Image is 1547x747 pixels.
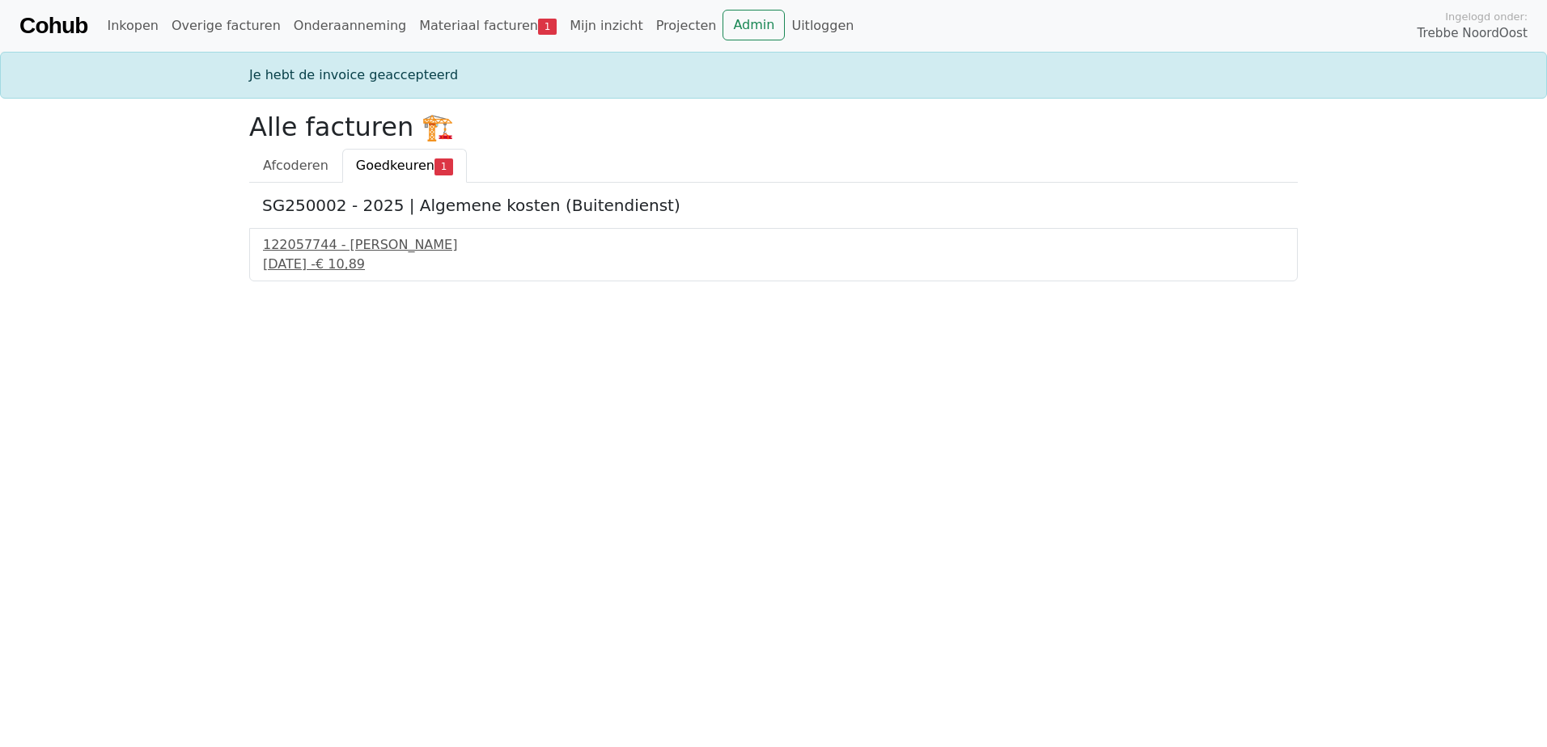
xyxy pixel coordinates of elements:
span: 1 [434,158,453,175]
a: Overige facturen [165,10,287,42]
span: Afcoderen [263,158,328,173]
a: Materiaal facturen1 [413,10,563,42]
a: Cohub [19,6,87,45]
a: 122057744 - [PERSON_NAME][DATE] -€ 10,89 [263,235,1284,274]
span: Trebbe NoordOost [1418,24,1528,43]
span: Goedkeuren [356,158,434,173]
a: Onderaanneming [287,10,413,42]
a: Projecten [650,10,723,42]
span: € 10,89 [316,256,365,272]
h5: SG250002 - 2025 | Algemene kosten (Buitendienst) [262,196,1285,215]
div: 122057744 - [PERSON_NAME] [263,235,1284,255]
span: Ingelogd onder: [1445,9,1528,24]
a: Uitloggen [785,10,860,42]
a: Goedkeuren1 [342,149,467,183]
div: Je hebt de invoice geaccepteerd [239,65,1308,85]
span: 1 [538,19,557,35]
div: [DATE] - [263,255,1284,274]
a: Mijn inzicht [563,10,650,42]
a: Admin [723,10,785,40]
h2: Alle facturen 🏗️ [249,112,1298,142]
a: Afcoderen [249,149,342,183]
a: Inkopen [100,10,164,42]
